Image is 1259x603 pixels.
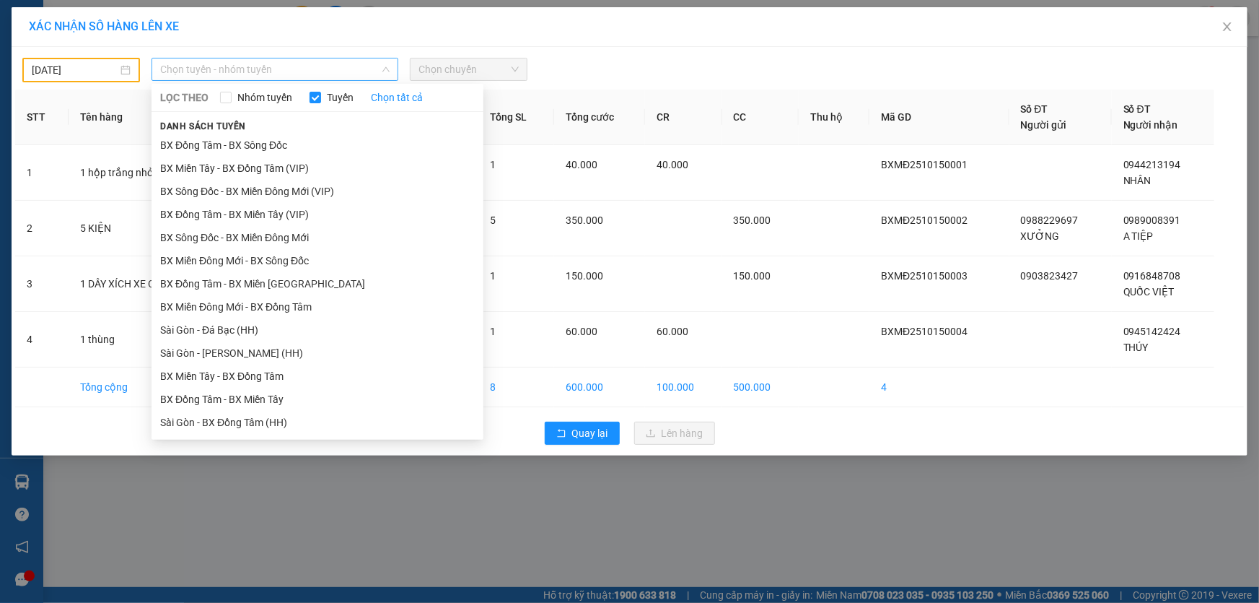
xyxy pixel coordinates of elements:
[152,342,483,365] li: Sài Gòn - [PERSON_NAME] (HH)
[94,12,210,47] div: Trạm Đá Bạc
[371,90,423,105] a: Chọn tất cả
[657,159,688,170] span: 40.000
[645,90,722,145] th: CR
[881,159,968,170] span: BXMĐ2510150001
[566,214,603,226] span: 350.000
[1221,21,1233,32] span: close
[15,312,69,368] td: 4
[69,145,209,201] td: 1 hộp trắng nhỏ
[152,318,483,342] li: Sài Gòn - Đá Bạc (HH)
[12,12,84,64] div: BX Miền Đông Mới
[152,411,483,434] li: Sài Gòn - BX Đồng Tâm (HH)
[566,159,597,170] span: 40.000
[1123,214,1181,226] span: 0989008391
[566,326,597,337] span: 60.000
[152,134,483,157] li: BX Đồng Tâm - BX Sông Đốc
[881,270,968,282] span: BXMĐ2510150003
[478,368,554,407] td: 8
[69,368,209,407] td: Tổng cộng
[1207,7,1247,48] button: Close
[94,14,128,29] span: Nhận:
[15,256,69,312] td: 3
[634,422,715,445] button: uploadLên hàng
[29,19,179,33] span: XÁC NHẬN SỐ HÀNG LÊN XE
[1123,119,1178,131] span: Người nhận
[152,295,483,318] li: BX Miền Đông Mới - BX Đồng Tâm
[152,365,483,388] li: BX Miền Tây - BX Đồng Tâm
[1123,286,1175,298] span: QUỐC VIỆT
[152,203,483,226] li: BX Đồng Tâm - BX Miền Tây (VIP)
[490,270,496,282] span: 1
[152,249,483,272] li: BX Miền Đông Mới - BX Sông Đốc
[152,272,483,295] li: BX Đồng Tâm - BX Miền [GEOGRAPHIC_DATA]
[1123,103,1151,115] span: Số ĐT
[94,47,210,64] div: THÚY
[545,422,620,445] button: rollbackQuay lại
[554,368,645,407] td: 600.000
[645,368,722,407] td: 100.000
[69,312,209,368] td: 1 thùng
[32,62,118,78] input: 14/10/2025
[15,201,69,256] td: 2
[160,58,390,80] span: Chọn tuyến - nhóm tuyến
[1123,342,1149,353] span: THÚY
[94,84,158,135] span: XÀO LƯỚI
[69,90,209,145] th: Tên hàng
[152,388,483,411] li: BX Đồng Tâm - BX Miền Tây
[12,14,35,29] span: Gửi:
[566,270,603,282] span: 150.000
[15,90,69,145] th: STT
[881,214,968,226] span: BXMĐ2510150002
[232,90,298,105] span: Nhóm tuyến
[382,65,390,74] span: down
[478,90,554,145] th: Tổng SL
[152,120,255,133] span: Danh sách tuyến
[1123,159,1181,170] span: 0944213194
[1123,230,1154,242] span: A TIỆP
[69,256,209,312] td: 1 DÂY XÍCH XE CẨU
[869,368,1009,407] td: 4
[1021,119,1067,131] span: Người gửi
[799,90,869,145] th: Thu hộ
[1123,326,1181,337] span: 0945142424
[152,180,483,203] li: BX Sông Đốc - BX Miền Đông Mới (VIP)
[734,214,771,226] span: 350.000
[321,90,359,105] span: Tuyến
[881,326,968,337] span: BXMĐ2510150004
[1021,214,1079,226] span: 0988229697
[94,64,210,84] div: 0945142424
[490,214,496,226] span: 5
[554,90,645,145] th: Tổng cước
[1123,270,1181,282] span: 0916848708
[1021,270,1079,282] span: 0903823427
[734,270,771,282] span: 150.000
[160,90,209,105] span: LỌC THEO
[869,90,1009,145] th: Mã GD
[1021,103,1048,115] span: Số ĐT
[556,428,566,440] span: rollback
[722,90,799,145] th: CC
[1021,230,1060,242] span: XƯỞNG
[572,425,608,441] span: Quay lại
[490,326,496,337] span: 1
[152,157,483,180] li: BX Miền Tây - BX Đồng Tâm (VIP)
[657,326,688,337] span: 60.000
[15,145,69,201] td: 1
[722,368,799,407] td: 500.000
[94,92,115,108] span: DĐ:
[490,159,496,170] span: 1
[418,58,519,80] span: Chọn chuyến
[1123,175,1151,186] span: NHÂN
[69,201,209,256] td: 5 KIỆN
[152,226,483,249] li: BX Sông Đốc - BX Miền Đông Mới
